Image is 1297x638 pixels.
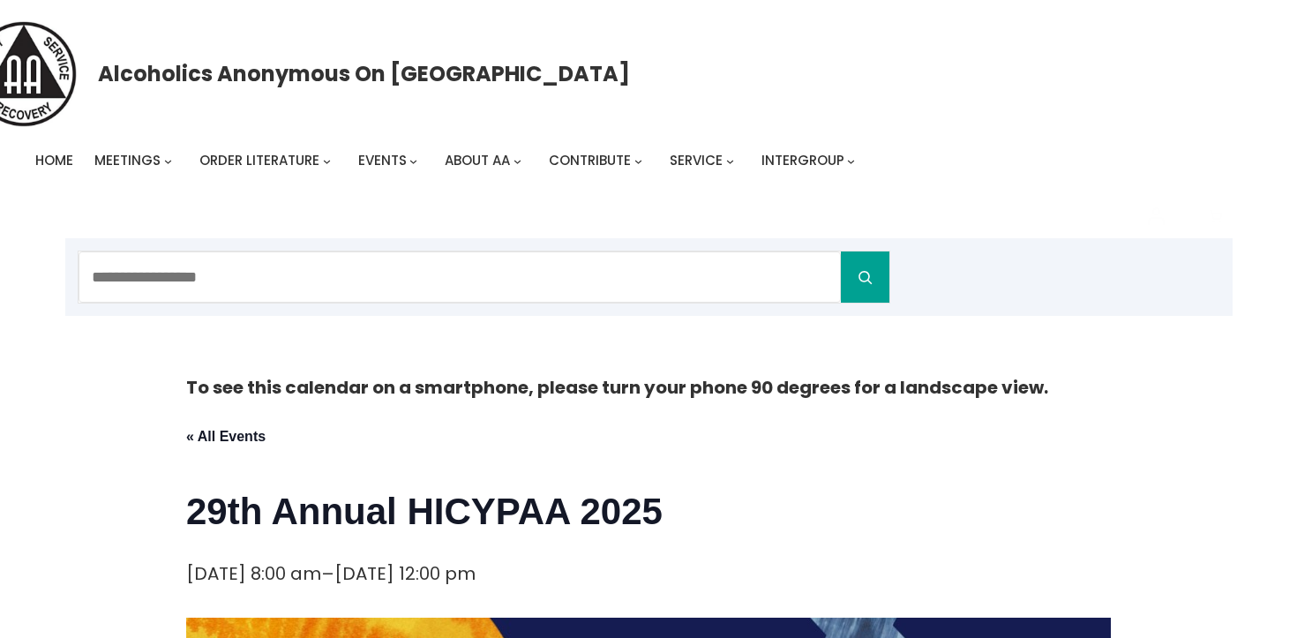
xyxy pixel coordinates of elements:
a: Alcoholics Anonymous on [GEOGRAPHIC_DATA] [98,55,630,93]
a: About AA [445,148,510,173]
span: Events [358,151,407,169]
button: Intergroup submenu [847,157,855,165]
a: Service [670,148,723,173]
button: About AA submenu [514,157,521,165]
a: Events [358,148,407,173]
a: Meetings [94,148,161,173]
nav: Intergroup [35,148,861,173]
button: Search [841,251,889,303]
a: « All Events [186,429,266,444]
button: Service submenu [726,157,734,165]
span: Service [670,151,723,169]
a: Contribute [549,148,631,173]
div: – [186,559,476,589]
span: Home [35,151,73,169]
span: About AA [445,151,510,169]
span: Meetings [94,151,161,169]
span: [DATE] 12:00 pm [334,561,476,586]
button: Events submenu [409,157,417,165]
a: Intergroup [761,148,844,173]
span: Order Literature [199,151,319,169]
a: Login [1134,194,1178,238]
span: Intergroup [761,151,844,169]
button: Meetings submenu [164,157,172,165]
h1: 29th Annual HICYPAA 2025 [186,486,1111,537]
span: [DATE] 8:00 am [186,561,321,586]
span: Contribute [549,151,631,169]
a: Home [35,148,73,173]
button: Cart [1199,200,1233,234]
button: Contribute submenu [634,157,642,165]
strong: To see this calendar on a smartphone, please turn your phone 90 degrees for a landscape view. [186,375,1048,400]
button: Order Literature submenu [323,157,331,165]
